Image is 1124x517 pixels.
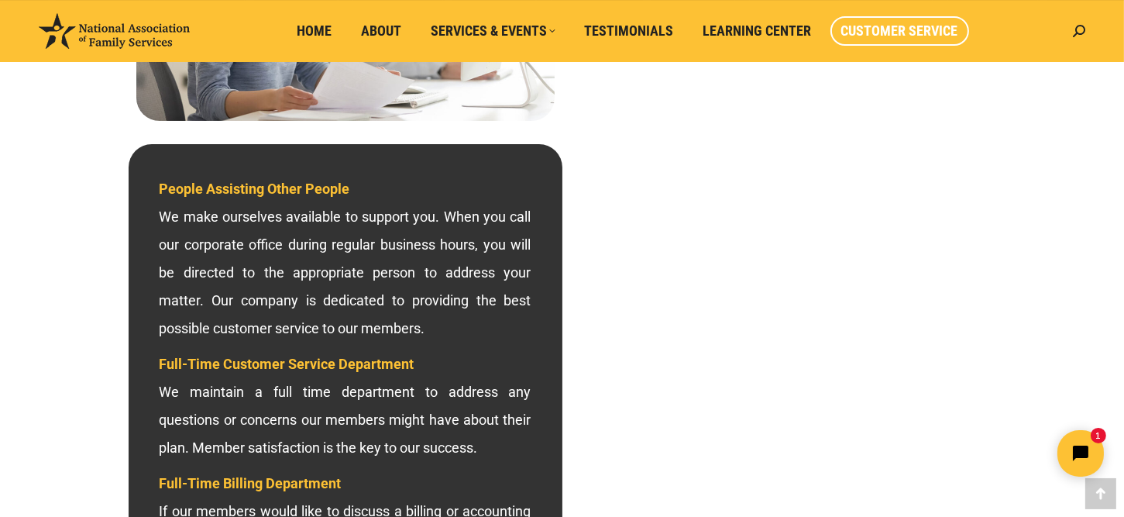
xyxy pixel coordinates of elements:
iframe: Tidio Chat [851,417,1117,490]
span: Testimonials [585,22,674,40]
span: Services & Events [431,22,555,40]
span: We maintain a full time department to address any questions or concerns our members might have ab... [160,356,531,456]
img: National Association of Family Services [39,13,190,49]
a: Testimonials [574,16,685,46]
a: Learning Center [693,16,823,46]
a: Customer Service [830,16,969,46]
span: About [362,22,402,40]
span: We make ourselves available to support you. When you call our corporate office during regular bus... [160,181,531,336]
span: Learning Center [703,22,812,40]
a: About [351,16,413,46]
span: Home [297,22,332,40]
span: People Assisting Other People [160,181,350,197]
a: Home [287,16,343,46]
span: Customer Service [841,22,958,40]
span: Full-Time Billing Department [160,475,342,491]
span: Full-Time Customer Service Department [160,356,414,372]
